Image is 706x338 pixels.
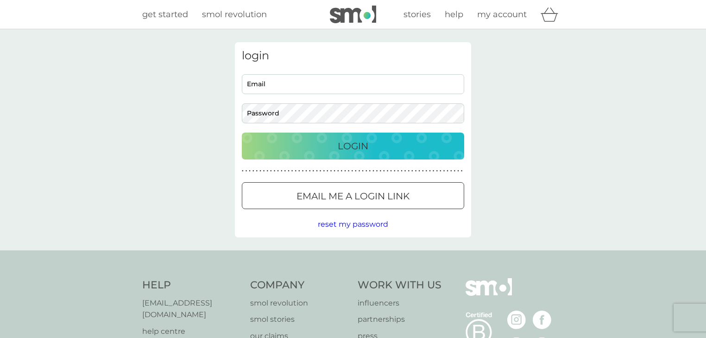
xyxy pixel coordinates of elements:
a: help centre [142,325,241,338]
p: ● [263,169,265,173]
span: get started [142,9,188,19]
p: ● [348,169,350,173]
p: ● [404,169,406,173]
p: ● [270,169,272,173]
p: ● [408,169,410,173]
p: ● [372,169,374,173]
button: Login [242,133,464,159]
a: [EMAIL_ADDRESS][DOMAIN_NAME] [142,297,241,321]
button: reset my password [318,218,388,230]
p: ● [457,169,459,173]
p: ● [454,169,456,173]
span: stories [403,9,431,19]
p: ● [288,169,290,173]
p: ● [291,169,293,173]
p: ● [320,169,321,173]
span: help [445,9,463,19]
p: ● [259,169,261,173]
h4: Help [142,278,241,293]
p: ● [249,169,251,173]
p: ● [274,169,276,173]
p: ● [461,169,463,173]
p: Login [338,139,368,153]
p: ● [447,169,448,173]
p: ● [376,169,378,173]
p: ● [330,169,332,173]
p: ● [418,169,420,173]
p: ● [433,169,435,173]
p: ● [316,169,318,173]
img: visit the smol Facebook page [533,311,551,329]
p: ● [344,169,346,173]
img: smol [466,278,512,310]
p: ● [309,169,311,173]
p: ● [366,169,367,173]
h4: Work With Us [358,278,441,293]
p: ● [379,169,381,173]
span: my account [477,9,527,19]
a: influencers [358,297,441,309]
p: ● [302,169,304,173]
p: ● [256,169,258,173]
p: ● [327,169,328,173]
p: Email me a login link [296,189,410,204]
p: ● [351,169,353,173]
p: ● [355,169,357,173]
p: ● [246,169,247,173]
p: ● [252,169,254,173]
button: Email me a login link [242,182,464,209]
p: ● [436,169,438,173]
a: smol revolution [250,297,349,309]
p: ● [387,169,389,173]
span: smol revolution [202,9,267,19]
span: reset my password [318,220,388,229]
p: ● [443,169,445,173]
h4: Company [250,278,349,293]
p: ● [337,169,339,173]
p: ● [295,169,296,173]
p: ● [281,169,283,173]
p: ● [450,169,452,173]
a: smol stories [250,313,349,325]
p: ● [401,169,403,173]
p: ● [411,169,413,173]
a: help [445,8,463,21]
p: ● [397,169,399,173]
p: ● [266,169,268,173]
img: smol [330,6,376,23]
p: ● [305,169,307,173]
img: visit the smol Instagram page [507,311,526,329]
p: ● [242,169,244,173]
p: ● [383,169,385,173]
p: ● [415,169,417,173]
p: ● [422,169,424,173]
a: get started [142,8,188,21]
a: smol revolution [202,8,267,21]
p: ● [298,169,300,173]
p: ● [394,169,396,173]
div: basket [541,5,564,24]
h3: login [242,49,464,63]
a: partnerships [358,313,441,325]
p: ● [341,169,343,173]
p: ● [359,169,360,173]
p: ● [440,169,441,173]
p: ● [426,169,428,173]
p: ● [362,169,364,173]
p: ● [429,169,431,173]
p: ● [369,169,371,173]
p: ● [313,169,315,173]
p: ● [284,169,286,173]
p: ● [390,169,392,173]
p: ● [277,169,279,173]
p: ● [323,169,325,173]
p: ● [334,169,335,173]
a: my account [477,8,527,21]
a: stories [403,8,431,21]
